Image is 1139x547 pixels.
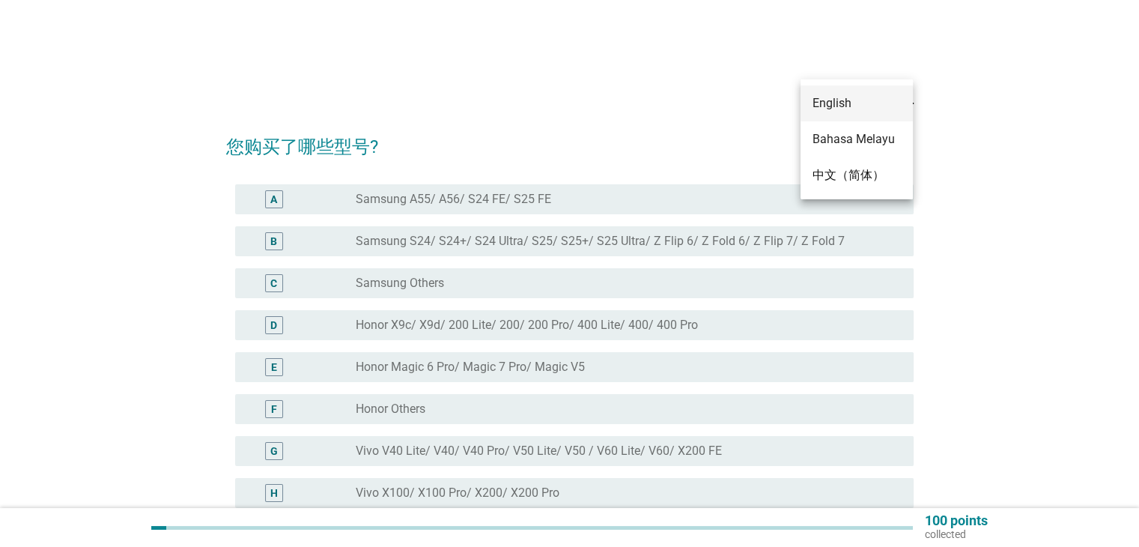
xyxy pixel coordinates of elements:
p: 100 points [925,514,988,528]
p: collected [925,528,988,541]
div: Bahasa Melayu [813,130,901,148]
label: Vivo V40 Lite/ V40/ V40 Pro/ V50 Lite/ V50 / V60 Lite/ V60/ X200 FE [356,444,722,459]
div: 中文（简体） [813,166,901,184]
div: English [813,94,901,112]
label: Honor X9c/ X9d/ 200 Lite/ 200/ 200 Pro/ 400 Lite/ 400/ 400 Pro [356,318,698,333]
div: G [270,444,278,459]
i: arrow_drop_down [896,82,914,100]
div: B [270,234,277,250]
label: Samsung S24/ S24+/ S24 Ultra/ S25/ S25+/ S25 Ultra/ Z Flip 6/ Z Fold 6/ Z Flip 7/ Z Fold 7 [356,234,845,249]
div: C [270,276,277,291]
div: A [270,192,277,208]
label: Honor Others [356,402,425,417]
label: Samsung A55/ A56/ S24 FE/ S25 FE [356,192,551,207]
div: D [270,318,277,333]
div: H [270,486,278,501]
label: Vivo X100/ X100 Pro/ X200/ X200 Pro [356,486,559,501]
label: Samsung Others [356,276,444,291]
div: F [271,402,277,417]
h2: 您购买了哪些型号? [226,118,914,160]
div: E [271,360,277,375]
label: Honor Magic 6 Pro/ Magic 7 Pro/ Magic V5 [356,360,585,375]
